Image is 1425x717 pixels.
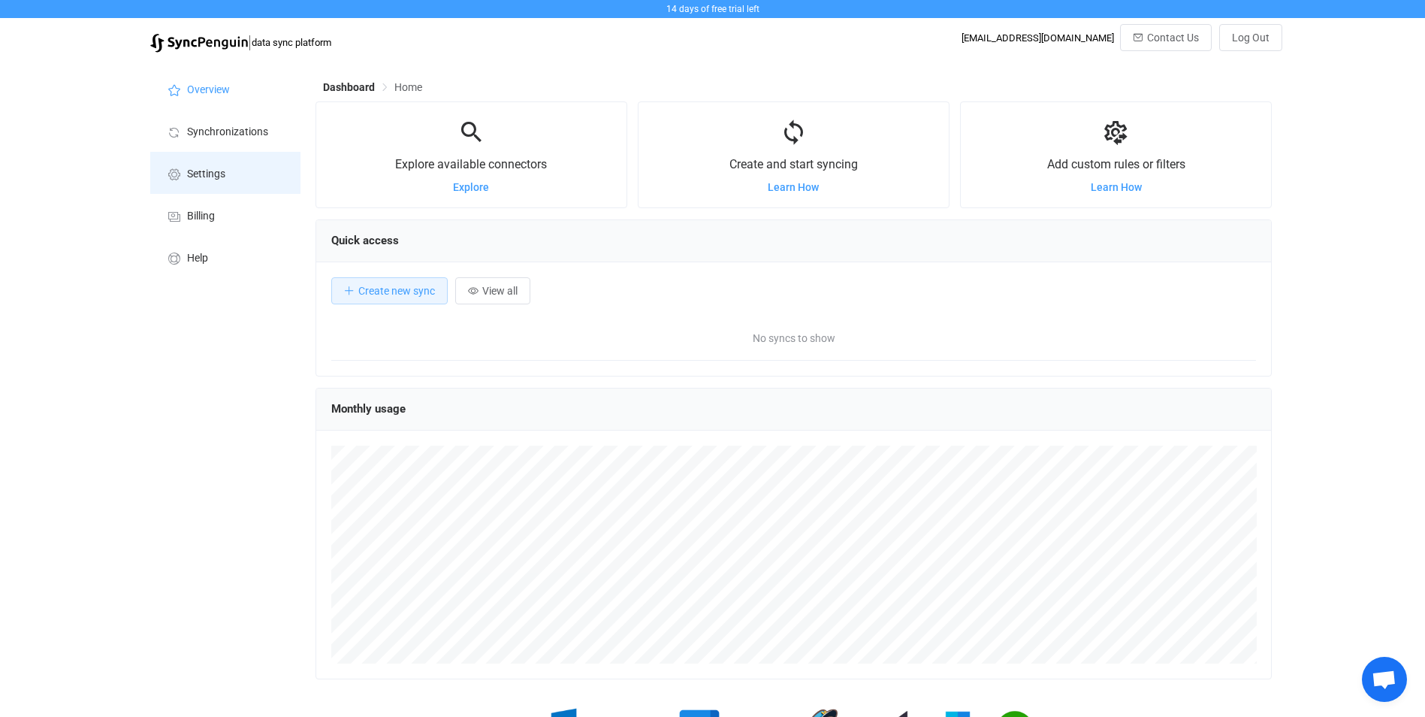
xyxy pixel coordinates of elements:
span: 14 days of free trial left [666,4,759,14]
span: Home [394,81,422,93]
span: No syncs to show [563,316,1025,361]
button: Contact Us [1120,24,1212,51]
button: Log Out [1219,24,1282,51]
span: Contact Us [1147,32,1199,44]
a: Overview [150,68,300,110]
span: Explore available connectors [395,157,547,171]
span: View all [482,285,518,297]
a: |data sync platform [150,32,331,53]
a: Explore [453,181,489,193]
div: Open chat [1362,657,1407,702]
span: Dashboard [323,81,375,93]
a: Help [150,236,300,278]
div: [EMAIL_ADDRESS][DOMAIN_NAME] [962,32,1114,44]
a: Settings [150,152,300,194]
a: Learn How [768,181,819,193]
span: Quick access [331,234,399,247]
span: Log Out [1232,32,1270,44]
a: Billing [150,194,300,236]
span: Help [187,253,208,265]
span: data sync platform [252,37,331,48]
span: Monthly usage [331,402,406,416]
span: Overview [187,84,230,96]
img: syncpenguin.svg [150,34,248,53]
span: Create and start syncing [729,157,858,171]
span: Billing [187,210,215,222]
button: View all [455,277,530,304]
div: Breadcrumb [323,82,422,92]
span: Synchronizations [187,126,268,138]
span: | [248,32,252,53]
a: Synchronizations [150,110,300,152]
span: Add custom rules or filters [1047,157,1185,171]
span: Create new sync [358,285,435,297]
span: Settings [187,168,225,180]
button: Create new sync [331,277,448,304]
a: Learn How [1091,181,1142,193]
